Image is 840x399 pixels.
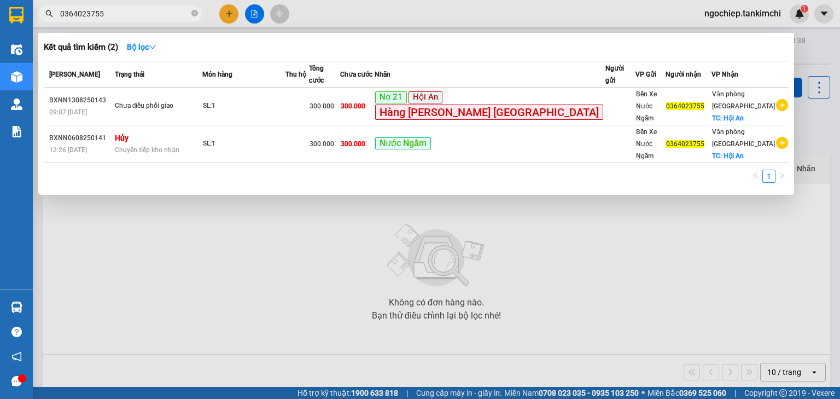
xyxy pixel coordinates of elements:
span: Hội An [409,91,442,103]
span: search [45,10,53,18]
span: Món hàng [202,71,232,78]
strong: Hủy [115,134,129,142]
span: [PERSON_NAME] [49,71,100,78]
span: left [752,172,759,179]
img: warehouse-icon [11,44,22,55]
span: Hàng [PERSON_NAME] [GEOGRAPHIC_DATA] [375,105,603,120]
img: warehouse-icon [11,99,22,110]
span: 300.000 [341,102,365,110]
span: Văn phòng [GEOGRAPHIC_DATA] [712,128,775,148]
a: 1 [763,170,775,182]
strong: Bộ lọc [127,43,156,51]
span: notification [11,351,22,362]
img: warehouse-icon [11,71,22,83]
div: BXNN1308250143 [49,95,112,106]
button: right [775,170,789,183]
span: VP Gửi [635,71,656,78]
span: message [11,376,22,386]
span: Chuyển tiếp kho nhận [115,146,179,154]
span: Người nhận [666,71,701,78]
span: Nước Ngầm [375,137,431,150]
li: 1 [762,170,775,183]
div: SL: 1 [203,138,285,150]
span: plus-circle [776,137,788,149]
span: 300.000 [310,140,334,148]
li: Previous Page [749,170,762,183]
div: SL: 1 [203,100,285,112]
span: close-circle [191,10,198,16]
span: plus-circle [776,99,788,111]
span: Tổng cước [309,65,324,84]
span: 300.000 [310,102,334,110]
h3: Kết quả tìm kiếm ( 2 ) [44,42,118,53]
img: logo-vxr [9,7,24,24]
img: warehouse-icon [11,302,22,313]
span: Trạng thái [115,71,144,78]
div: Chưa điều phối giao [115,100,197,112]
span: question-circle [11,327,22,337]
span: Bến Xe Nước Ngầm [636,90,657,122]
span: Văn phòng [GEOGRAPHIC_DATA] [712,90,775,110]
span: Thu hộ [285,71,306,78]
span: Chưa cước [340,71,372,78]
button: left [749,170,762,183]
div: BXNN0608250141 [49,132,112,144]
li: Next Page [775,170,789,183]
span: Bến Xe Nước Ngầm [636,128,657,160]
span: down [149,43,156,51]
span: 12:26 [DATE] [49,146,87,154]
span: TC: Hội An [712,152,744,160]
button: Bộ lọcdown [118,38,165,56]
span: close-circle [191,9,198,19]
span: 0364023755 [666,140,704,148]
span: Người gửi [605,65,624,84]
input: Tìm tên, số ĐT hoặc mã đơn [60,8,189,20]
span: Nơ 21 [375,91,407,103]
span: 0364023755 [666,102,704,110]
span: 300.000 [341,140,365,148]
span: TC: Hội An [712,114,744,122]
span: 09:07 [DATE] [49,108,87,116]
span: right [779,172,785,179]
img: solution-icon [11,126,22,137]
span: Nhãn [375,71,390,78]
span: VP Nhận [711,71,738,78]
